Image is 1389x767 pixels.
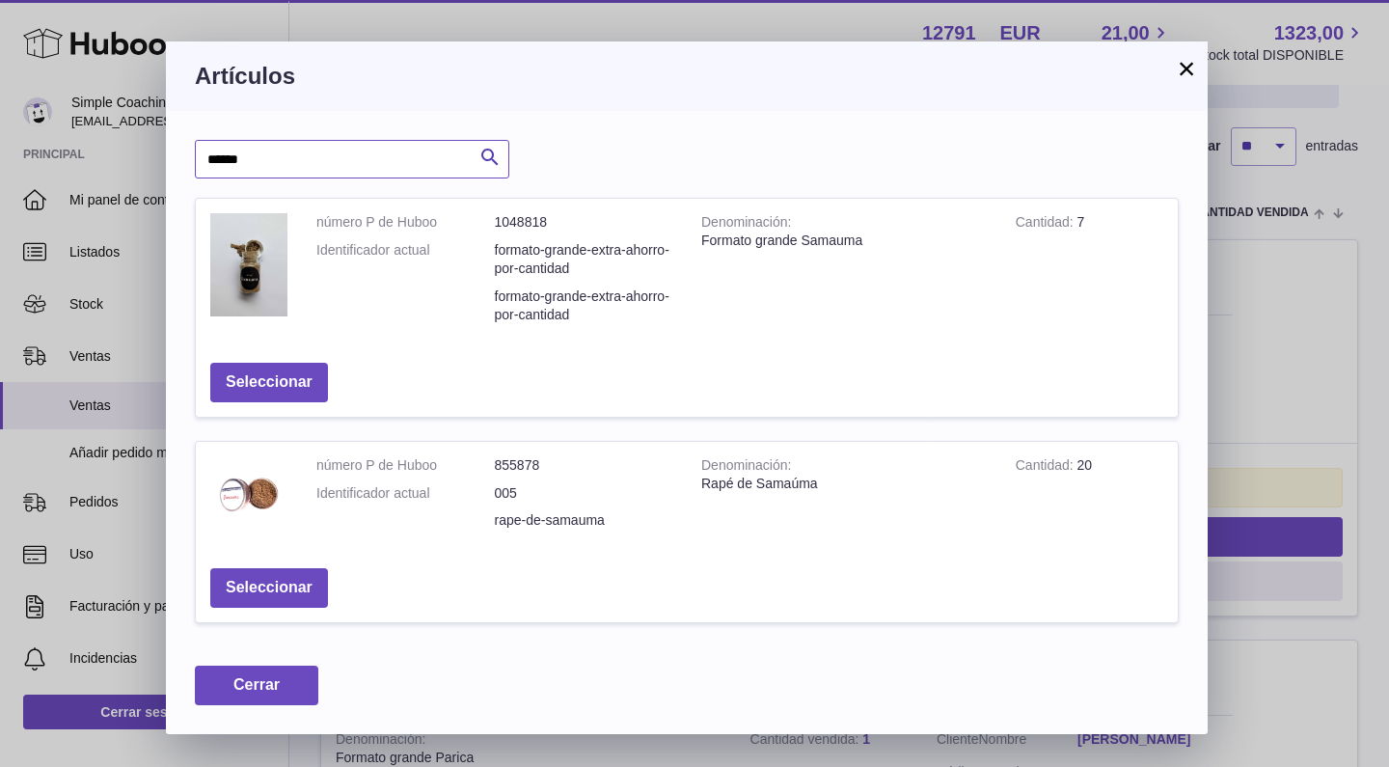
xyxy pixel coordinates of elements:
[495,241,673,278] dd: formato-grande-extra-ahorro-por-cantidad
[316,456,495,475] dt: número P de Huboo
[210,456,287,534] img: Rapé de Samaúma
[210,363,328,402] button: Seleccionar
[195,666,318,705] button: Cerrar
[210,213,287,315] img: Formato grande Samauma
[701,475,987,493] div: Rapé de Samaúma
[316,213,495,232] dt: número P de Huboo
[701,214,791,234] strong: Denominación
[316,484,495,503] dt: Identificador actual
[495,484,673,503] dd: 005
[1001,442,1178,555] td: 20
[495,213,673,232] dd: 1048818
[1175,57,1198,80] button: ×
[495,456,673,475] dd: 855878
[210,568,328,608] button: Seleccionar
[1016,457,1077,478] strong: Cantidad
[1001,199,1178,347] td: 7
[701,232,987,250] div: Formato grande Samauma
[495,511,673,530] dd: rape-de-samauma
[495,288,673,324] dd: formato-grande-extra-ahorro-por-cantidad
[1016,214,1077,234] strong: Cantidad
[316,241,495,278] dt: Identificador actual
[195,61,1179,92] h3: Artículos
[701,457,791,478] strong: Denominación
[233,676,280,693] span: Cerrar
